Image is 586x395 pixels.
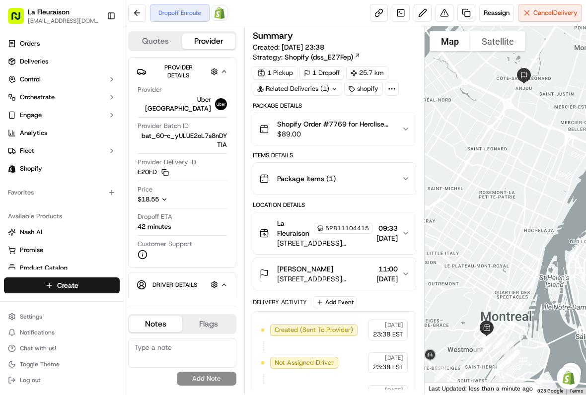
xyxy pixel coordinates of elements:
[253,201,416,209] div: Location Details
[20,360,60,368] span: Toggle Theme
[8,228,116,237] a: Nash AI
[10,196,18,204] div: 📗
[138,158,196,167] span: Provider Delivery ID
[20,195,76,205] span: Knowledge Base
[45,105,137,113] div: We're available if you need us!
[137,276,228,293] button: Driver Details
[20,93,55,102] span: Orchestrate
[20,263,68,272] span: Product Catalog
[88,154,108,162] span: [DATE]
[164,64,193,79] span: Provider Details
[4,36,120,52] a: Orders
[138,122,189,131] span: Provider Batch ID
[20,154,28,162] img: 1736555255976-a54dd68f-1ca7-489b-9aae-adbdc363a1c4
[277,238,372,248] span: [STREET_ADDRESS][PERSON_NAME]
[470,343,491,364] div: 12
[282,43,324,52] span: [DATE] 23:38
[277,174,336,184] span: Package Items ( 1 )
[253,52,361,62] div: Strategy:
[277,264,333,274] span: [PERSON_NAME]
[70,219,120,227] a: Powered byPylon
[4,310,120,324] button: Settings
[344,82,383,96] div: shopify
[253,258,416,290] button: [PERSON_NAME][STREET_ADDRESS] [STREET_ADDRESS]11:00[DATE]
[561,363,581,383] button: Map camera controls
[253,102,416,110] div: Package Details
[253,298,307,306] div: Delivery Activity
[138,222,171,231] div: 42 minutes
[490,357,511,378] div: 1
[385,354,403,362] span: [DATE]
[137,62,228,81] button: Provider Details
[299,66,344,80] div: 1 Dropoff
[84,196,92,204] div: 💻
[20,39,40,48] span: Orders
[4,54,120,69] a: Deliveries
[80,191,163,209] a: 💻API Documentation
[4,185,120,200] div: Favorites
[275,326,353,334] span: Created (Sent To Provider)
[4,357,120,371] button: Toggle Theme
[373,330,403,339] span: 23:38 EST
[253,163,416,195] button: Package Items (1)
[253,82,342,96] div: Related Deliveries (1)
[376,223,398,233] span: 09:33
[313,296,357,308] button: Add Event
[20,228,42,237] span: Nash AI
[4,341,120,355] button: Chat with us!
[4,107,120,123] button: Engage
[253,31,293,40] h3: Summary
[152,281,197,289] span: Driver Details
[20,129,47,137] span: Analytics
[8,246,116,255] a: Promise
[20,146,34,155] span: Fleet
[182,33,235,49] button: Provider
[4,224,120,240] button: Nash AI
[20,164,42,173] span: Shopify
[277,218,312,238] span: La Fleuraison
[20,376,40,384] span: Log out
[20,57,48,66] span: Deliveries
[31,154,80,162] span: [PERSON_NAME]
[500,348,520,369] div: 2
[569,388,583,394] a: Terms (opens in new tab)
[154,127,181,139] button: See all
[57,280,78,290] span: Create
[431,363,451,384] div: 13
[138,132,227,149] span: bat_60-c_yULUE2oL7s8nDYTIA
[10,95,28,113] img: 1736555255976-a54dd68f-1ca7-489b-9aae-adbdc363a1c4
[346,66,388,80] div: 25.7 km
[28,7,70,17] button: La Fleuraison
[4,326,120,339] button: Notifications
[253,42,324,52] span: Created:
[325,224,369,232] span: 52811104415
[4,71,120,87] button: Control
[253,113,416,145] button: Shopify Order #7769 for Herclise Jinel$89.00
[253,151,416,159] div: Items Details
[4,260,120,276] button: Product Catalog
[99,219,120,227] span: Pylon
[427,382,460,395] a: Open this area in Google Maps (opens a new window)
[4,373,120,387] button: Log out
[10,144,26,160] img: Masood Aslam
[138,168,169,177] button: E20FD
[427,382,460,395] img: Google
[94,195,159,205] span: API Documentation
[26,64,179,74] input: Got a question? Start typing here...
[28,17,99,25] button: [EMAIL_ADDRESS][DOMAIN_NAME]
[470,31,525,51] button: Show satellite imagery
[4,208,120,224] div: Available Products
[45,95,163,105] div: Start new chat
[215,98,227,110] img: uber-new-logo.jpeg
[376,264,398,274] span: 11:00
[138,185,152,194] span: Price
[10,129,67,137] div: Past conversations
[385,387,403,395] span: [DATE]
[285,52,361,62] a: Shopify (dss_EZ7Fep)
[8,165,16,173] img: Shopify logo
[6,191,80,209] a: 📗Knowledge Base
[20,111,42,120] span: Engage
[533,8,578,17] span: Cancel Delivery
